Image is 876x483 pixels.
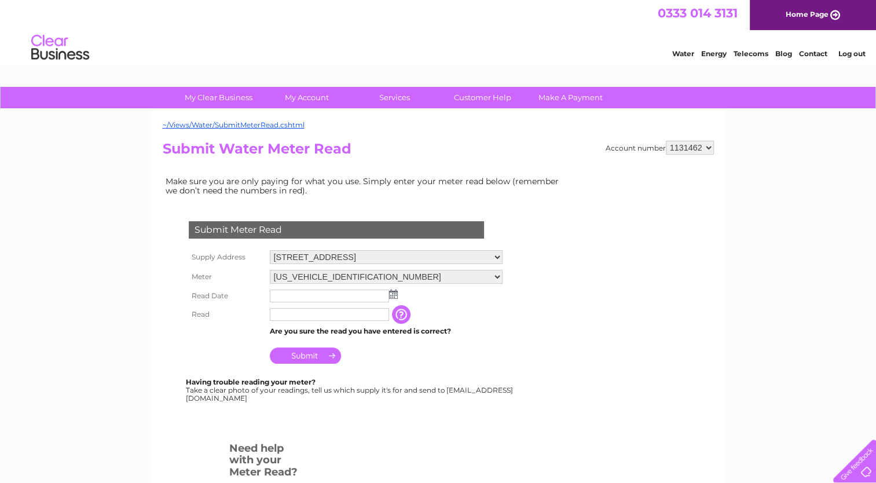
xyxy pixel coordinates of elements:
[606,141,714,155] div: Account number
[186,267,267,287] th: Meter
[186,378,515,402] div: Take a clear photo of your readings, tell us which supply it's for and send to [EMAIL_ADDRESS][DO...
[389,290,398,299] img: ...
[523,87,618,108] a: Make A Payment
[186,287,267,305] th: Read Date
[347,87,442,108] a: Services
[672,49,694,58] a: Water
[838,49,865,58] a: Log out
[163,141,714,163] h2: Submit Water Meter Read
[799,49,827,58] a: Contact
[31,30,90,65] img: logo.png
[701,49,727,58] a: Energy
[171,87,266,108] a: My Clear Business
[186,305,267,324] th: Read
[186,247,267,267] th: Supply Address
[658,6,738,20] a: 0333 014 3131
[392,305,413,324] input: Information
[270,347,341,364] input: Submit
[163,174,568,198] td: Make sure you are only paying for what you use. Simply enter your meter read below (remember we d...
[186,378,316,386] b: Having trouble reading your meter?
[775,49,792,58] a: Blog
[259,87,354,108] a: My Account
[267,324,505,339] td: Are you sure the read you have entered is correct?
[189,221,484,239] div: Submit Meter Read
[165,6,712,56] div: Clear Business is a trading name of Verastar Limited (registered in [GEOGRAPHIC_DATA] No. 3667643...
[163,120,305,129] a: ~/Views/Water/SubmitMeterRead.cshtml
[435,87,530,108] a: Customer Help
[734,49,768,58] a: Telecoms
